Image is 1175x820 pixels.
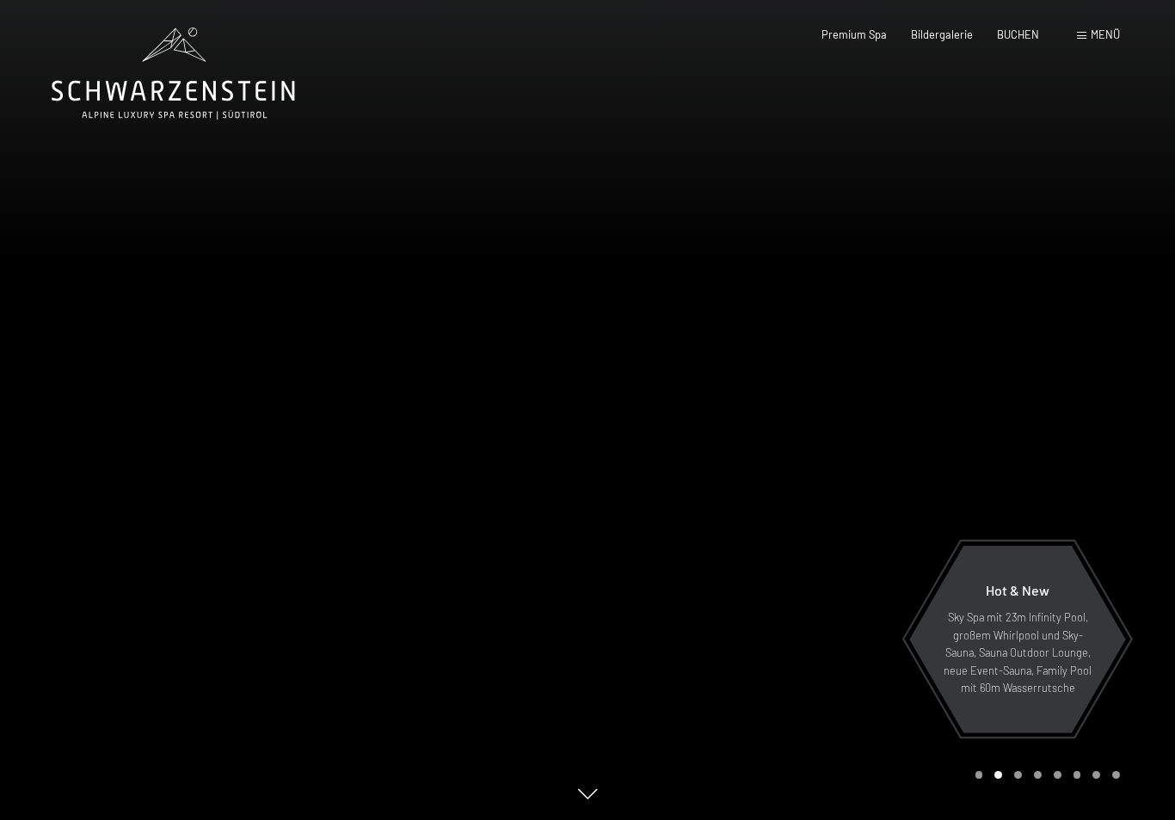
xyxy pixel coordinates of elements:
[1112,771,1120,779] div: Carousel Page 8
[1092,771,1100,779] div: Carousel Page 7
[821,28,887,41] a: Premium Spa
[997,28,1039,41] a: BUCHEN
[1034,771,1042,779] div: Carousel Page 4
[911,28,973,41] a: Bildergalerie
[994,771,1002,779] div: Carousel Page 2 (Current Slide)
[969,771,1120,779] div: Carousel Pagination
[975,771,983,779] div: Carousel Page 1
[943,609,1092,696] p: Sky Spa mit 23m Infinity Pool, großem Whirlpool und Sky-Sauna, Sauna Outdoor Lounge, neue Event-S...
[986,582,1049,598] span: Hot & New
[1091,28,1120,41] span: Menü
[1054,771,1061,779] div: Carousel Page 5
[1014,771,1022,779] div: Carousel Page 3
[908,545,1127,734] a: Hot & New Sky Spa mit 23m Infinity Pool, großem Whirlpool und Sky-Sauna, Sauna Outdoor Lounge, ne...
[1073,771,1081,779] div: Carousel Page 6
